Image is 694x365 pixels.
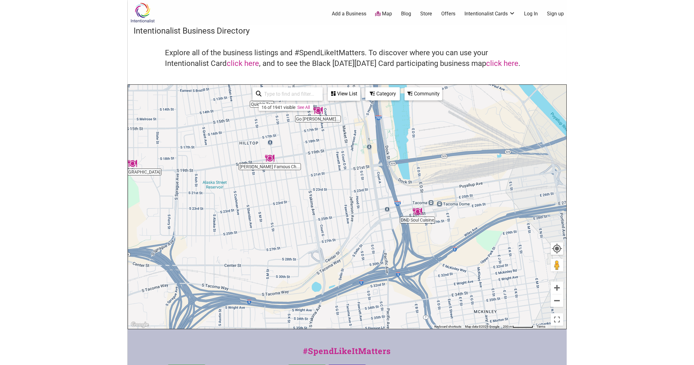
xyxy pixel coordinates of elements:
[262,88,319,100] input: Type to find and filter...
[420,10,432,17] a: Store
[401,10,411,17] a: Blog
[441,10,455,17] a: Offers
[503,325,512,328] span: 200 m
[332,10,366,17] a: Add a Business
[262,105,296,110] div: 16 of 1941 visible
[328,88,360,100] div: View List
[313,106,323,115] div: Go Philly Cheesesteaks & Wings
[465,325,500,328] span: Map data ©2025 Google
[366,88,399,100] div: Category
[435,325,462,329] button: Keyboard shortcuts
[413,207,422,216] div: DND Soul Cuisine
[537,325,546,328] a: Terms
[265,153,274,163] div: Ezell's Famous Chicken
[128,159,137,168] div: Burger Seoul
[501,325,535,329] button: Map Scale: 200 m per 62 pixels
[375,10,392,18] a: Map
[464,10,515,17] a: Intentionalist Cards
[551,294,563,307] button: Zoom out
[227,59,259,68] a: click here
[550,313,564,326] button: Toggle fullscreen view
[165,48,529,69] h4: Explore all of the business listings and #SpendLikeItMatters. To discover where you can use your ...
[128,3,157,23] img: Intentionalist
[524,10,538,17] a: Log In
[405,88,442,100] div: Community
[130,321,150,329] img: Google
[551,242,563,255] button: Your Location
[328,87,360,101] div: See a list of the visible businesses
[551,259,563,271] button: Drag Pegman onto the map to open Street View
[365,87,400,100] div: Filter by category
[547,10,564,17] a: Sign up
[130,321,150,329] a: Open this area in Google Maps (opens a new window)
[134,25,560,36] h3: Intentionalist Business Directory
[405,87,442,100] div: Filter by Community
[128,345,567,363] div: #SpendLikeItMatters
[551,282,563,294] button: Zoom in
[252,87,323,101] div: Type to search and filter
[486,59,519,68] a: click here
[298,105,310,110] a: See All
